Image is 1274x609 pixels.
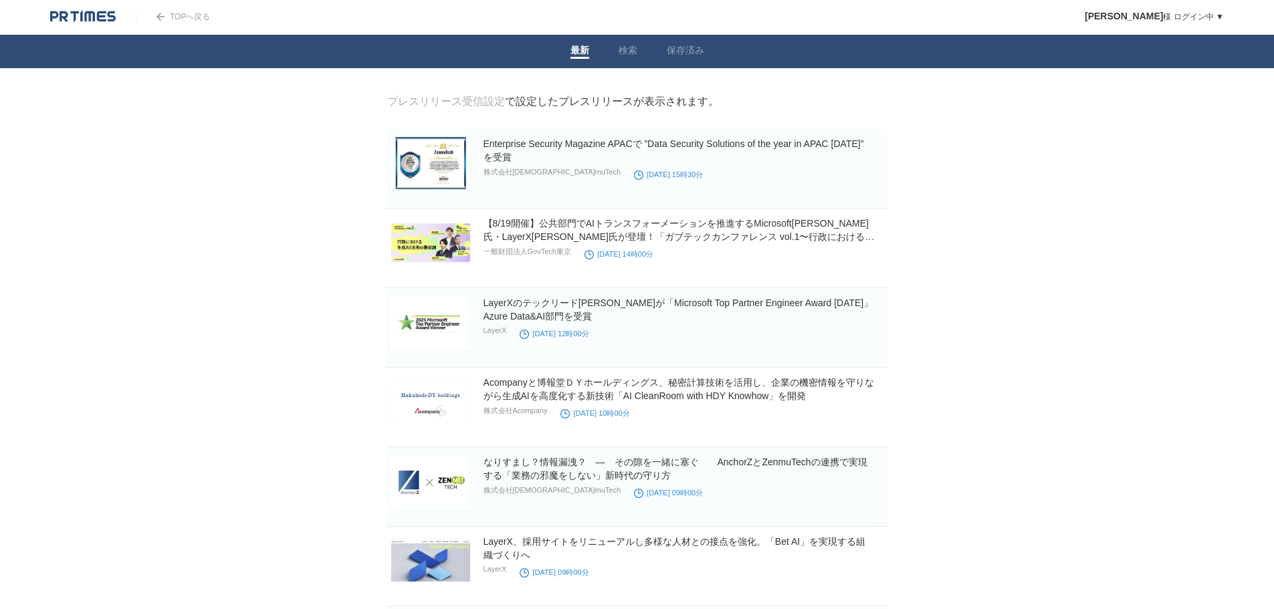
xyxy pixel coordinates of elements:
[520,330,589,338] time: [DATE] 12時00分
[634,170,703,178] time: [DATE] 15時30分
[560,409,629,417] time: [DATE] 10時00分
[1085,11,1163,21] span: [PERSON_NAME]
[570,45,589,59] a: 最新
[387,96,505,107] a: プレスリリース受信設定
[484,406,548,416] p: 株式会社Acompany
[391,376,470,428] img: Acompanyと博報堂ＤＹホールディングス、秘密計算技術を活用し、企業の機密情報を守りながら生成AIを高度化する新技術「AI CleanRoom with HDY Knowhow」を開発
[391,137,470,189] img: Enterprise Security Magazine APACで ”Data Security Solutions of the year in APAC 2025” を受賞
[585,250,653,258] time: [DATE] 14時00分
[484,457,867,481] a: なりすまし？情報漏洩？ ― その隙を一緒に塞ぐ AnchorZとZenmuTechの連携で実現する「業務の邪魔をしない」新時代の守り方
[50,10,116,23] img: logo.png
[484,377,874,401] a: Acompanyと博報堂ＤＹホールディングス、秘密計算技術を活用し、企業の機密情報を守りながら生成AIを高度化する新技術「AI CleanRoom with HDY Knowhow」を開発
[619,45,637,59] a: 検索
[1085,12,1224,21] a: [PERSON_NAME]様 ログイン中 ▼
[387,95,719,109] div: で設定したプレスリリースが表示されます。
[391,455,470,507] img: なりすまし？情報漏洩？ ― その隙を一緒に塞ぐ AnchorZとZenmuTechの連携で実現する「業務の邪魔をしない」新時代の守り方
[391,296,470,348] img: LayerXのテックリード須藤 欧祐が「Microsoft Top Partner Engineer Award 2025」Azure Data&AI部門を受賞
[484,167,621,177] p: 株式会社[DEMOGRAPHIC_DATA]muTech
[484,565,507,573] p: LayerX
[667,45,704,59] a: 保存済み
[136,12,210,21] a: TOPへ戻る
[391,217,470,269] img: 【8/19開催】公共部門でAIトランスフォーメーションを推進するMicrosoft大山氏・LayerX松本氏が登壇！「ガブテックカンファレンス vol.1〜行政における生成AI活用の最前線〜」
[484,218,875,255] a: 【8/19開催】公共部門でAIトランスフォーメーションを推進するMicrosoft[PERSON_NAME]氏・LayerX[PERSON_NAME]氏が登壇！「ガブテックカンファレンス vol...
[484,485,621,495] p: 株式会社[DEMOGRAPHIC_DATA]muTech
[391,535,470,587] img: LayerX、採用サイトをリニューアルし多様な人材との接点を強化。「Bet AI」を実現する組織づくりへ
[484,138,864,162] a: Enterprise Security Magazine APACで ”Data Security Solutions of the year in APAC [DATE]” を受賞
[484,536,866,560] a: LayerX、採用サイトをリニューアルし多様な人材との接点を強化。「Bet AI」を実現する組織づくりへ
[484,247,571,257] p: 一般財団法人GovTech東京
[520,568,589,576] time: [DATE] 09時00分
[484,326,507,334] p: LayerX
[634,489,703,497] time: [DATE] 09時00分
[484,297,873,322] a: LayerXのテックリード[PERSON_NAME]が「Microsoft Top Partner Engineer Award [DATE]」Azure Data&AI部門を受賞
[156,13,165,21] img: arrow.png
